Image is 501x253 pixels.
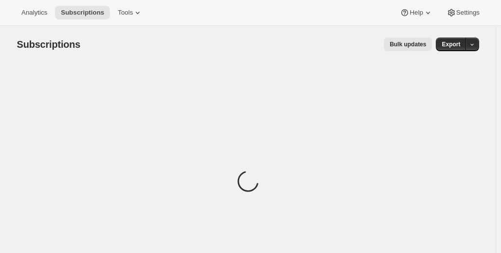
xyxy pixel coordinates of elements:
span: Subscriptions [61,9,104,17]
span: Subscriptions [17,39,81,50]
span: Bulk updates [390,40,426,48]
button: Analytics [16,6,53,19]
button: Export [436,38,466,51]
button: Tools [112,6,148,19]
button: Subscriptions [55,6,110,19]
button: Help [394,6,438,19]
button: Bulk updates [384,38,432,51]
span: Settings [456,9,480,17]
span: Export [442,40,460,48]
span: Help [410,9,423,17]
span: Analytics [21,9,47,17]
span: Tools [118,9,133,17]
button: Settings [441,6,485,19]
